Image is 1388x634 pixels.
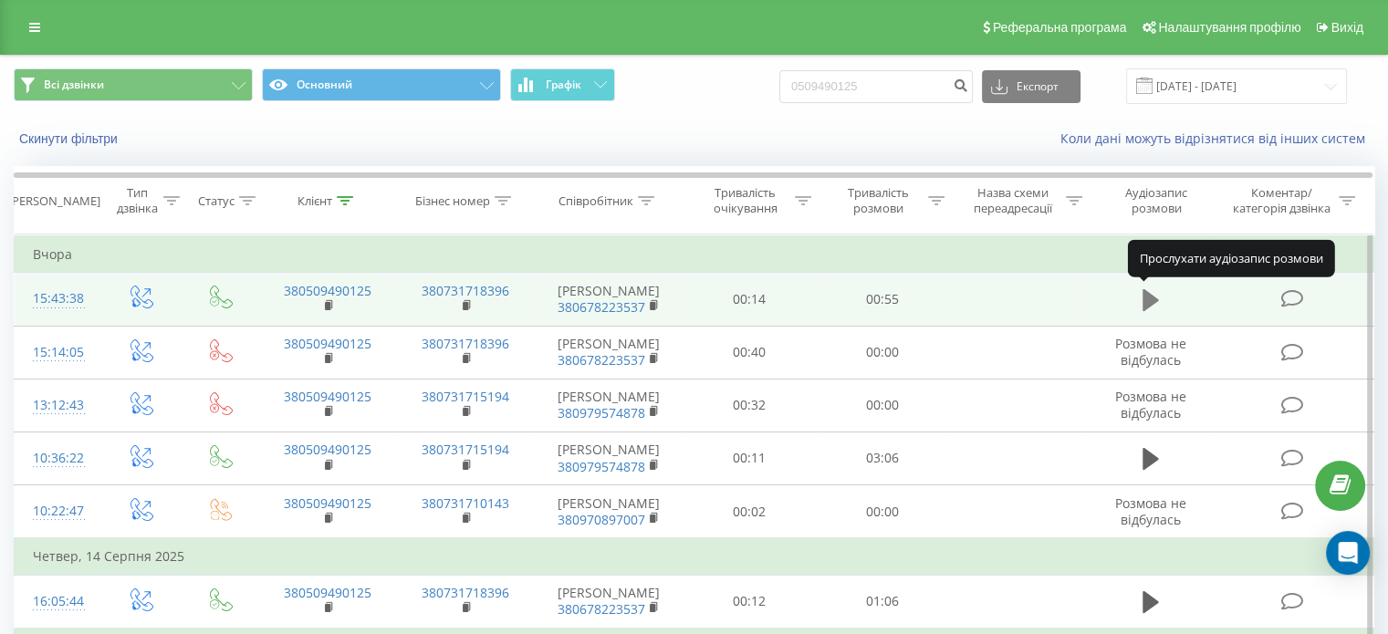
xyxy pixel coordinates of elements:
[558,458,645,475] a: 380979574878
[700,185,791,216] div: Тривалість очікування
[297,193,332,209] div: Клієнт
[558,600,645,618] a: 380678223537
[816,575,948,629] td: 01:06
[33,388,81,423] div: 13:12:43
[546,78,581,91] span: Графік
[284,335,371,352] a: 380509490125
[535,273,684,326] td: [PERSON_NAME]
[415,193,490,209] div: Бізнес номер
[33,494,81,529] div: 10:22:47
[284,494,371,512] a: 380509490125
[816,485,948,539] td: 00:00
[1115,494,1186,528] span: Розмова не відбулась
[1115,335,1186,369] span: Розмова не відбулась
[965,185,1061,216] div: Назва схеми переадресації
[422,335,509,352] a: 380731718396
[816,273,948,326] td: 00:55
[535,326,684,379] td: [PERSON_NAME]
[1128,240,1335,276] div: Прослухати аудіозапис розмови
[684,379,816,431] td: 00:32
[422,441,509,458] a: 380731715194
[558,404,645,421] a: 380979574878
[832,185,924,216] div: Тривалість розмови
[684,273,816,326] td: 00:14
[684,326,816,379] td: 00:40
[982,70,1080,103] button: Експорт
[816,379,948,431] td: 00:00
[1227,185,1334,216] div: Коментар/категорія дзвінка
[684,575,816,629] td: 00:12
[535,431,684,484] td: [PERSON_NAME]
[558,511,645,528] a: 380970897007
[284,441,371,458] a: 380509490125
[33,584,81,619] div: 16:05:44
[1326,531,1370,575] div: Open Intercom Messenger
[198,193,235,209] div: Статус
[558,351,645,369] a: 380678223537
[33,335,81,370] div: 15:14:05
[422,282,509,299] a: 380731718396
[558,298,645,316] a: 380678223537
[779,70,973,103] input: Пошук за номером
[816,326,948,379] td: 00:00
[1103,185,1210,216] div: Аудіозапис розмови
[262,68,501,101] button: Основний
[284,584,371,601] a: 380509490125
[422,494,509,512] a: 380731710143
[422,388,509,405] a: 380731715194
[15,538,1374,575] td: Четвер, 14 Серпня 2025
[1158,20,1300,35] span: Налаштування профілю
[535,575,684,629] td: [PERSON_NAME]
[535,485,684,539] td: [PERSON_NAME]
[284,282,371,299] a: 380509490125
[14,130,127,147] button: Скинути фільтри
[33,281,81,317] div: 15:43:38
[1331,20,1363,35] span: Вихід
[284,388,371,405] a: 380509490125
[44,78,104,92] span: Всі дзвінки
[1060,130,1374,147] a: Коли дані можуть відрізнятися вiд інших систем
[33,441,81,476] div: 10:36:22
[422,584,509,601] a: 380731718396
[14,68,253,101] button: Всі дзвінки
[1115,388,1186,421] span: Розмова не відбулась
[558,193,633,209] div: Співробітник
[816,431,948,484] td: 03:06
[684,485,816,539] td: 00:02
[15,236,1374,273] td: Вчора
[8,193,100,209] div: [PERSON_NAME]
[115,185,158,216] div: Тип дзвінка
[993,20,1127,35] span: Реферальна програма
[684,431,816,484] td: 00:11
[535,379,684,431] td: [PERSON_NAME]
[510,68,615,101] button: Графік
